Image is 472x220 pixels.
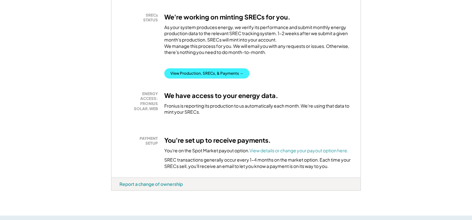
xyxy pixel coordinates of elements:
h3: You're set up to receive payments. [164,136,271,144]
a: View details or change your payout option here. [249,148,348,153]
button: View Production, SRECs, & Payments → [164,68,249,79]
div: Report a change of ownership [119,181,183,187]
div: As your system produces energy, we verify its performance and submit monthly energy production da... [164,24,353,59]
h3: We have access to your energy data. [164,91,278,100]
h3: We're working on minting SRECs for you. [164,13,290,21]
div: SRECs STATUS [123,13,158,23]
div: PAYMENT SETUP [123,136,158,146]
div: SREC transactions generally occur every 1-4 months on the market option. Each time your SRECs sel... [164,157,353,169]
div: ENERGY ACCESS: FRONIUS SOLAR.WEB [123,91,158,111]
div: You're on the Spot Market payout option. [164,148,348,154]
div: Fronius is reporting its production to us automatically each month. We're using that data to mint... [164,103,353,115]
div: fjhmrqzx - VA Distributed [111,191,133,193]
